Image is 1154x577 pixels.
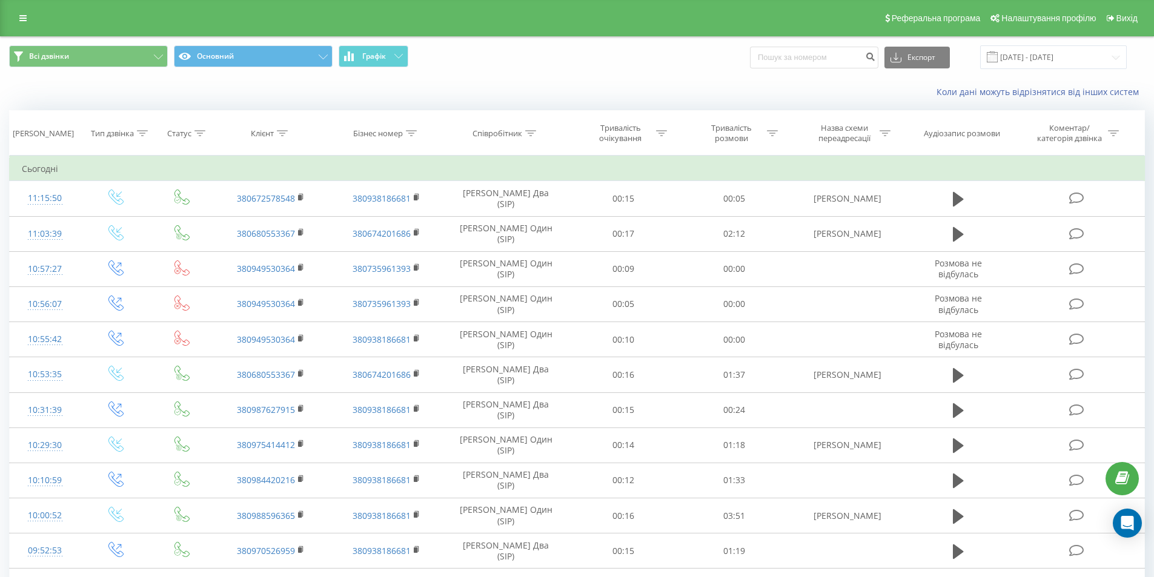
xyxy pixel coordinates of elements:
td: 01:33 [679,463,790,498]
td: [PERSON_NAME] Один (SIP) [444,251,568,286]
td: [PERSON_NAME] [789,181,904,216]
div: Аудіозапис розмови [924,128,1000,139]
td: 00:14 [568,427,679,463]
div: Тип дзвінка [91,128,134,139]
a: 380680553367 [237,228,295,239]
td: 00:05 [679,181,790,216]
div: 09:52:53 [22,539,68,562]
td: 00:00 [679,322,790,357]
button: Експорт [884,47,950,68]
td: [PERSON_NAME] Один (SIP) [444,498,568,533]
td: 00:17 [568,216,679,251]
a: 380938186681 [353,439,411,450]
td: 00:12 [568,463,679,498]
td: [PERSON_NAME] Один (SIP) [444,286,568,321]
div: 10:56:07 [22,292,68,316]
td: [PERSON_NAME] Два (SIP) [444,533,568,569]
a: 380672578548 [237,193,295,204]
span: Графік [362,52,386,61]
a: 380949530364 [237,298,295,309]
a: 380938186681 [353,193,411,204]
td: [PERSON_NAME] [789,216,904,251]
a: 380987627915 [237,404,295,415]
a: 380674201686 [353,369,411,380]
div: 10:55:42 [22,328,68,351]
div: 10:31:39 [22,398,68,422]
a: 380938186681 [353,545,411,556]
button: Всі дзвінки [9,45,168,67]
td: 00:05 [568,286,679,321]
td: 02:12 [679,216,790,251]
td: 01:19 [679,533,790,569]
td: 00:15 [568,181,679,216]
td: [PERSON_NAME] Два (SIP) [444,357,568,392]
td: 00:00 [679,251,790,286]
td: 03:51 [679,498,790,533]
span: Розмова не відбулась [935,257,982,280]
span: Розмова не відбулась [935,328,982,351]
a: 380949530364 [237,334,295,345]
td: 00:16 [568,357,679,392]
td: 01:37 [679,357,790,392]
td: [PERSON_NAME] Два (SIP) [444,463,568,498]
button: Основний [174,45,333,67]
div: 10:29:30 [22,434,68,457]
a: 380735961393 [353,263,411,274]
td: 00:15 [568,533,679,569]
a: 380938186681 [353,404,411,415]
div: 10:00:52 [22,504,68,527]
td: [PERSON_NAME] Два (SIP) [444,181,568,216]
td: 00:15 [568,392,679,427]
a: 380735961393 [353,298,411,309]
div: Назва схеми переадресації [812,123,877,143]
a: 380988596365 [237,510,295,521]
td: [PERSON_NAME] [789,498,904,533]
div: Бізнес номер [353,128,403,139]
div: [PERSON_NAME] [13,128,74,139]
a: 380674201686 [353,228,411,239]
button: Графік [339,45,408,67]
div: 11:03:39 [22,222,68,246]
td: 00:16 [568,498,679,533]
a: 380680553367 [237,369,295,380]
div: 10:57:27 [22,257,68,281]
a: 380975414412 [237,439,295,450]
span: Всі дзвінки [29,51,69,61]
td: 00:10 [568,322,679,357]
td: 00:00 [679,286,790,321]
a: Коли дані можуть відрізнятися вiд інших систем [937,86,1145,97]
a: 380938186681 [353,474,411,486]
div: 10:53:35 [22,363,68,386]
div: Тривалість розмови [699,123,764,143]
a: 380949530364 [237,263,295,274]
div: 11:15:50 [22,186,68,210]
td: [PERSON_NAME] [789,357,904,392]
input: Пошук за номером [750,47,878,68]
td: [PERSON_NAME] Один (SIP) [444,322,568,357]
div: Співробітник [473,128,522,139]
span: Розмова не відбулась [935,292,982,315]
div: Тривалість очікування [588,123,653,143]
span: Реферальна програма [892,13,981,23]
td: [PERSON_NAME] Один (SIP) [444,427,568,463]
div: Open Intercom Messenger [1113,509,1142,538]
div: Клієнт [251,128,274,139]
div: Статус [167,128,191,139]
span: Налаштування профілю [1001,13,1096,23]
td: 00:24 [679,392,790,427]
a: 380938186681 [353,510,411,521]
td: [PERSON_NAME] Один (SIP) [444,216,568,251]
a: 380970526959 [237,545,295,556]
td: 01:18 [679,427,790,463]
span: Вихід [1116,13,1138,23]
td: Сьогодні [10,157,1145,181]
a: 380938186681 [353,334,411,345]
div: Коментар/категорія дзвінка [1034,123,1105,143]
td: [PERSON_NAME] [789,427,904,463]
td: [PERSON_NAME] Два (SIP) [444,392,568,427]
a: 380984420216 [237,474,295,486]
td: 00:09 [568,251,679,286]
div: 10:10:59 [22,469,68,492]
